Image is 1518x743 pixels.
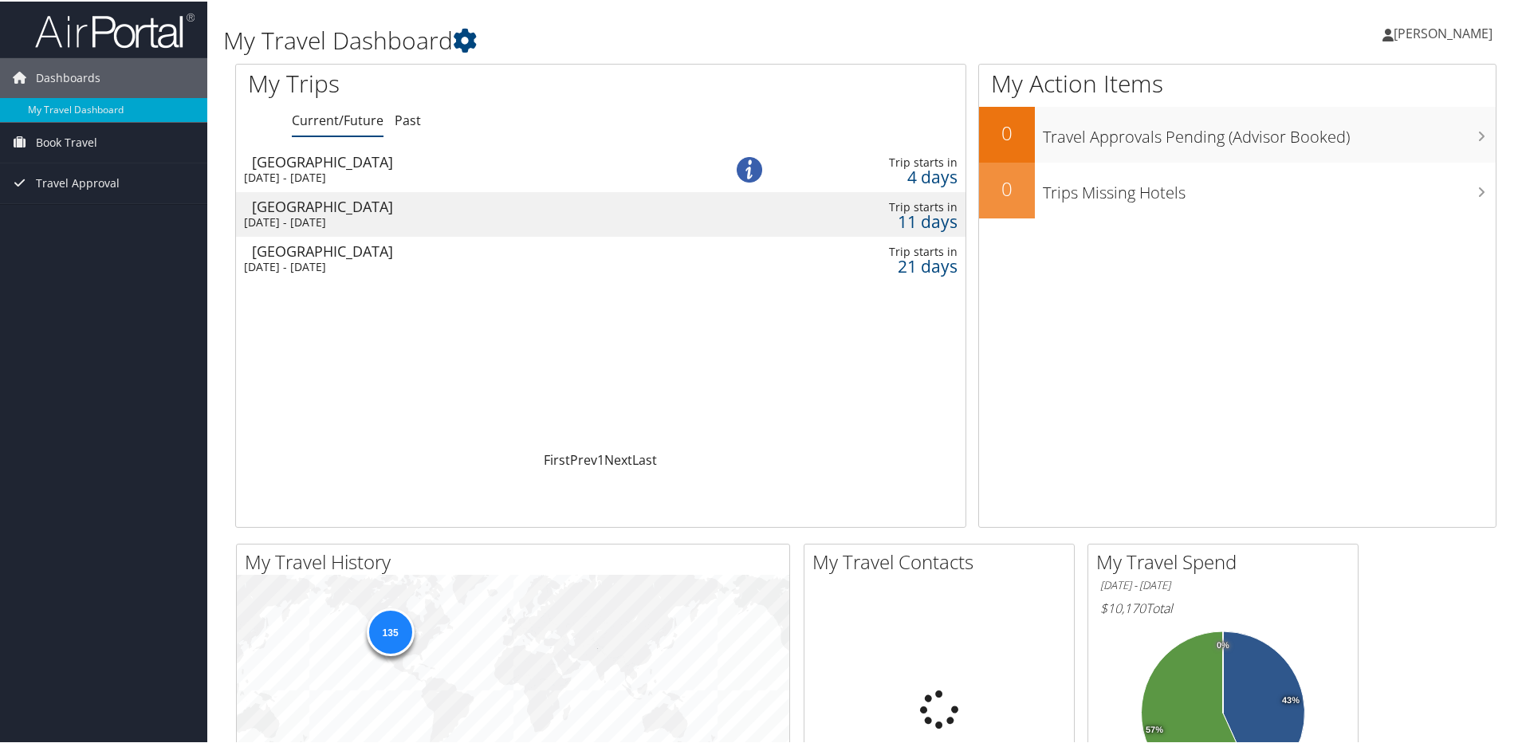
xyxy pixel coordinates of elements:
span: [PERSON_NAME] [1394,23,1492,41]
h1: My Trips [248,65,650,99]
h6: [DATE] - [DATE] [1100,576,1346,592]
div: [DATE] - [DATE] [244,214,684,228]
a: Prev [570,450,597,467]
span: Dashboards [36,57,100,96]
a: 0Travel Approvals Pending (Advisor Booked) [979,105,1496,161]
div: 4 days [806,168,958,183]
div: [GEOGRAPHIC_DATA] [252,242,692,257]
h2: My Travel History [245,547,789,574]
img: airportal-logo.png [35,10,195,48]
div: [GEOGRAPHIC_DATA] [252,198,692,212]
h2: My Travel Contacts [812,547,1074,574]
tspan: 57% [1146,724,1163,733]
tspan: 43% [1282,694,1300,704]
a: Next [604,450,632,467]
h1: My Travel Dashboard [223,22,1080,56]
span: Travel Approval [36,162,120,202]
div: 135 [366,606,414,654]
div: [DATE] - [DATE] [244,169,684,183]
div: [DATE] - [DATE] [244,258,684,273]
div: Trip starts in [806,154,958,168]
h3: Travel Approvals Pending (Advisor Booked) [1043,116,1496,147]
h1: My Action Items [979,65,1496,99]
h2: 0 [979,118,1035,145]
span: Book Travel [36,121,97,161]
div: Trip starts in [806,199,958,213]
div: 11 days [806,213,958,227]
a: First [544,450,570,467]
span: $10,170 [1100,598,1146,615]
div: 21 days [806,257,958,272]
div: [GEOGRAPHIC_DATA] [252,153,692,167]
h2: My Travel Spend [1096,547,1358,574]
h6: Total [1100,598,1346,615]
a: Current/Future [292,110,383,128]
img: alert-flat-solid-info.png [737,155,762,181]
a: Past [395,110,421,128]
a: Last [632,450,657,467]
h3: Trips Missing Hotels [1043,172,1496,202]
tspan: 0% [1217,639,1229,649]
h2: 0 [979,174,1035,201]
div: Trip starts in [806,243,958,257]
a: [PERSON_NAME] [1382,8,1508,56]
a: 1 [597,450,604,467]
a: 0Trips Missing Hotels [979,161,1496,217]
